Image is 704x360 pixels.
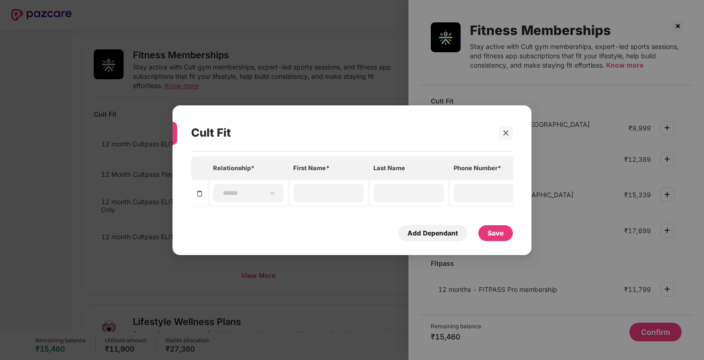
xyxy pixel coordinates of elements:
span: close [503,129,509,136]
th: Last Name [369,156,449,179]
th: Phone Number* [449,156,529,179]
th: First Name* [289,156,369,179]
div: Save [488,228,504,238]
div: Add Dependant [407,228,458,238]
th: Relationship* [208,156,289,179]
img: svg+xml;base64,PHN2ZyBpZD0iRGVsZXRlLTMyeDMyIiB4bWxucz0iaHR0cDovL3d3dy53My5vcmcvMjAwMC9zdmciIHdpZH... [196,190,203,197]
div: Cult Fit [191,115,486,151]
